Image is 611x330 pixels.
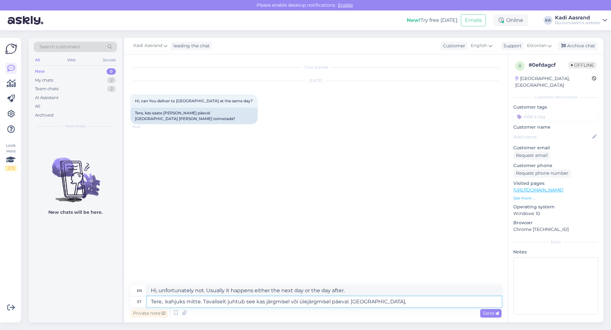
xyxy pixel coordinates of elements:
div: Tere, kas saate [PERSON_NAME] päeval [GEOGRAPHIC_DATA] [PERSON_NAME] toimetada? [130,108,258,124]
div: Socials [102,56,117,64]
p: See more ... [513,195,598,201]
p: Customer email [513,145,598,151]
img: No chats [29,146,122,203]
div: Extra [513,239,598,245]
div: Kadi Aasrand [555,15,600,20]
div: en [137,285,142,296]
p: Visited pages [513,180,598,187]
p: Customer phone [513,162,598,169]
div: Look Here [5,143,17,171]
a: Kadi AasrandBüroomaailm's website [555,15,607,25]
input: Add a tag [513,112,598,121]
p: New chats will be here. [48,209,102,216]
p: Operating system [513,204,598,210]
div: Private note [130,309,168,318]
textarea: Hi, unfortunately not. Usually it happens either the next day or the day after. [147,285,502,296]
p: Notes [513,249,598,255]
div: Online [494,15,528,26]
div: 2 [107,77,116,84]
div: Support [501,43,522,49]
p: Customer name [513,124,598,131]
div: Team chats [35,86,59,92]
div: AI Assistant [35,95,59,101]
span: English [471,42,487,49]
p: Chrome [TECHNICAL_ID] [513,226,598,233]
span: Offline [568,62,596,69]
span: Estonian [527,42,546,49]
div: All [35,103,40,110]
span: Kadi Aasrand [133,42,162,49]
div: et [137,296,141,307]
div: [DATE] [130,78,502,84]
p: Customer tags [513,104,598,111]
div: KA [544,16,552,25]
div: 2 [107,86,116,92]
div: # 0efdagcf [529,61,568,69]
div: leading the chat [171,43,210,49]
div: Büroomaailm's website [555,20,600,25]
div: [GEOGRAPHIC_DATA], [GEOGRAPHIC_DATA] [515,75,592,89]
img: Askly Logo [5,43,17,55]
button: Emails [461,14,486,26]
span: 13:43 [132,125,156,129]
div: 0 [107,68,116,75]
div: Web [66,56,77,64]
a: [URL][DOMAIN_NAME] [513,187,563,193]
p: Windows 10 [513,210,598,217]
span: Search customers [39,44,80,50]
div: All [34,56,41,64]
span: Hi, can You deliver to [GEOGRAPHIC_DATA] at the same day? [135,98,253,103]
span: 0 [519,64,521,68]
span: Enable [336,2,355,8]
div: My chats [35,77,53,84]
textarea: Tere, kahjuks mitte. Tavaliselt juhtub see kas järgmisel või ülejärgmisel päeval. [GEOGRAPHIC_DATA], [147,296,502,307]
div: Chat started [130,64,502,70]
span: Send [483,310,499,316]
p: Browser [513,219,598,226]
span: New chats [65,123,86,129]
div: Customer information [513,94,598,100]
div: Archive chat [558,42,598,50]
div: Request email [513,151,550,160]
div: Archived [35,112,53,118]
div: Request phone number [513,169,571,178]
div: New [35,68,45,75]
div: Try free [DATE]: [407,17,458,24]
b: New! [407,17,420,23]
div: Customer [440,43,465,49]
input: Add name [514,133,591,140]
div: 2 / 3 [5,165,17,171]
